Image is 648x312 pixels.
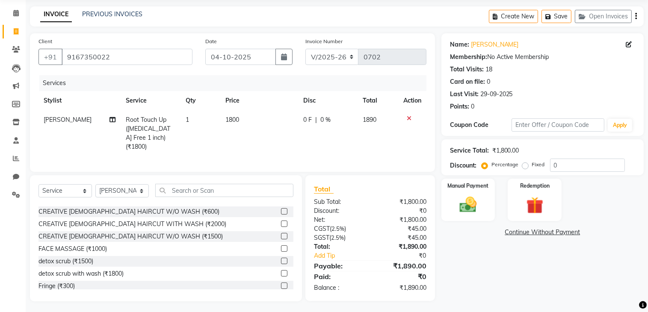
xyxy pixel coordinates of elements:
[520,182,550,190] label: Redemption
[38,257,93,266] div: detox scrub (₹1500)
[44,116,92,124] span: [PERSON_NAME]
[448,182,489,190] label: Manual Payment
[358,91,398,110] th: Total
[450,77,485,86] div: Card on file:
[331,225,344,232] span: 2.5%
[487,77,490,86] div: 0
[320,115,331,124] span: 0 %
[314,225,330,233] span: CGST
[541,10,571,23] button: Save
[480,90,513,99] div: 29-09-2025
[370,271,432,282] div: ₹0
[40,7,72,22] a: INVOICE
[575,10,632,23] button: Open Invoices
[381,251,433,260] div: ₹0
[512,118,604,132] input: Enter Offer / Coupon Code
[485,65,492,74] div: 18
[220,91,298,110] th: Price
[370,233,432,242] div: ₹45.00
[450,102,469,111] div: Points:
[492,146,519,155] div: ₹1,800.00
[126,116,170,150] span: Root Touch Up ([MEDICAL_DATA] Free 1 inch) (₹1800)
[450,146,489,155] div: Service Total:
[450,121,512,130] div: Coupon Code
[308,271,370,282] div: Paid:
[38,49,62,65] button: +91
[308,251,381,260] a: Add Tip
[370,283,432,292] div: ₹1,890.00
[314,234,329,241] span: SGST
[305,38,343,45] label: Invoice Number
[308,261,370,271] div: Payable:
[331,234,344,241] span: 2.5%
[38,220,226,229] div: CREATIVE [DEMOGRAPHIC_DATA] HAIRCUT WITH WASH (₹2000)
[155,184,293,197] input: Search or Scan
[450,53,635,62] div: No Active Membership
[308,197,370,206] div: Sub Total:
[38,269,124,278] div: detox scrub with wash (₹1800)
[471,40,519,49] a: [PERSON_NAME]
[491,161,519,168] label: Percentage
[315,115,317,124] span: |
[82,10,142,18] a: PREVIOUS INVOICES
[450,53,487,62] div: Membership:
[121,91,180,110] th: Service
[180,91,220,110] th: Qty
[38,282,75,291] div: Fringe (₹300)
[308,242,370,251] div: Total:
[532,161,545,168] label: Fixed
[308,206,370,215] div: Discount:
[443,228,642,237] a: Continue Without Payment
[370,261,432,271] div: ₹1,890.00
[38,38,52,45] label: Client
[186,116,189,124] span: 1
[308,215,370,224] div: Net:
[398,91,426,110] th: Action
[454,195,482,215] img: _cash.svg
[370,215,432,224] div: ₹1,800.00
[303,115,312,124] span: 0 F
[471,102,474,111] div: 0
[62,49,192,65] input: Search by Name/Mobile/Email/Code
[205,38,217,45] label: Date
[608,119,632,132] button: Apply
[38,91,121,110] th: Stylist
[308,224,370,233] div: ( )
[363,116,376,124] span: 1890
[450,161,476,170] div: Discount:
[308,233,370,242] div: ( )
[489,10,538,23] button: Create New
[225,116,239,124] span: 1800
[450,40,469,49] div: Name:
[38,232,223,241] div: CREATIVE [DEMOGRAPHIC_DATA] HAIRCUT W/O WASH (₹1500)
[370,206,432,215] div: ₹0
[314,185,334,194] span: Total
[308,283,370,292] div: Balance :
[39,75,433,91] div: Services
[521,195,548,216] img: _gift.svg
[38,207,219,216] div: CREATIVE [DEMOGRAPHIC_DATA] HAIRCUT W/O WASH (₹600)
[370,224,432,233] div: ₹45.00
[370,242,432,251] div: ₹1,890.00
[38,244,107,253] div: FACE MASSAGE (₹1000)
[450,65,484,74] div: Total Visits:
[370,197,432,206] div: ₹1,800.00
[298,91,358,110] th: Disc
[450,90,479,99] div: Last Visit:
